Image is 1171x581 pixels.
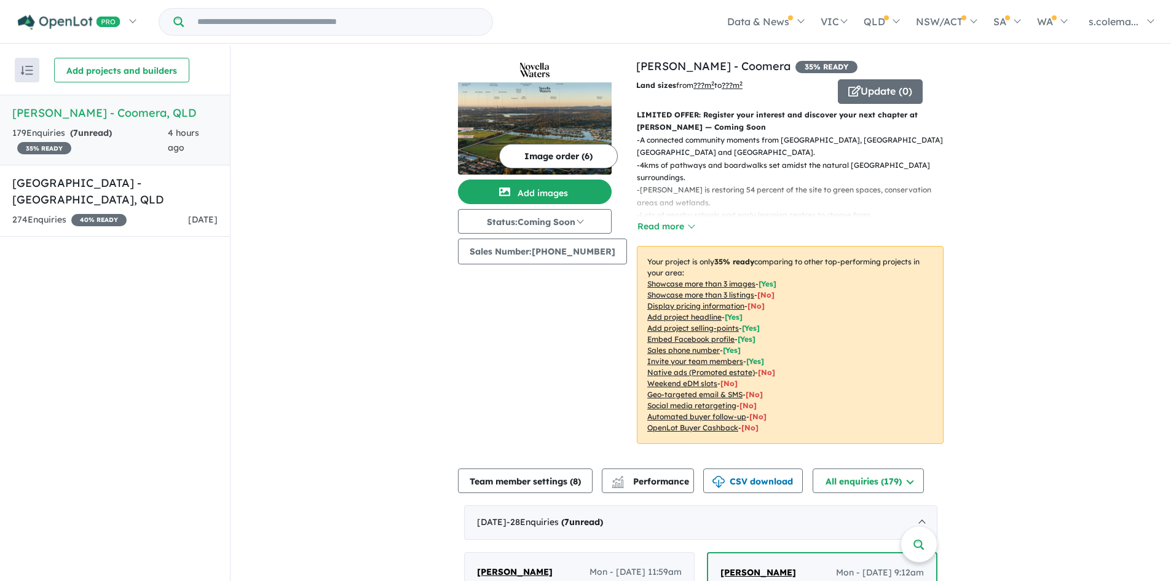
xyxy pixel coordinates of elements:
span: [ Yes ] [738,334,755,344]
u: Embed Facebook profile [647,334,735,344]
h5: [PERSON_NAME] - Coomera , QLD [12,105,218,121]
span: [DATE] [188,214,218,225]
input: Try estate name, suburb, builder or developer [186,9,490,35]
u: Automated buyer follow-up [647,412,746,421]
button: CSV download [703,468,803,493]
u: Showcase more than 3 listings [647,290,754,299]
span: [No] [749,412,767,421]
p: - [PERSON_NAME] is restoring 54 percent of the site to green spaces, conservation areas and wetla... [637,184,953,209]
span: - 28 Enquir ies [507,516,603,528]
button: Team member settings (8) [458,468,593,493]
button: Image order (6) [499,144,618,168]
u: Invite your team members [647,357,743,366]
span: 35 % READY [17,142,71,154]
u: Display pricing information [647,301,744,310]
u: ??? m [693,81,714,90]
p: LIMITED OFFER: Register your interest and discover your next chapter at [PERSON_NAME] — Coming Soon [637,109,944,134]
span: [ Yes ] [742,323,760,333]
button: All enquiries (179) [813,468,924,493]
span: [PERSON_NAME] [477,566,553,577]
button: Status:Coming Soon [458,209,612,234]
span: 40 % READY [71,214,127,226]
span: 7 [564,516,569,528]
h5: [GEOGRAPHIC_DATA] - [GEOGRAPHIC_DATA] , QLD [12,175,218,208]
u: Weekend eDM slots [647,379,717,388]
span: 8 [573,476,578,487]
div: 274 Enquir ies [12,213,127,227]
span: [ No ] [757,290,775,299]
button: Sales Number:[PHONE_NUMBER] [458,239,627,264]
b: Land sizes [636,81,676,90]
button: Read more [637,219,695,234]
span: [ Yes ] [725,312,743,322]
img: Openlot PRO Logo White [18,15,120,30]
p: - Lots of nearby schools and early learning centres to choose from. [637,209,953,221]
span: [ No ] [747,301,765,310]
u: Add project headline [647,312,722,322]
button: Add projects and builders [54,58,189,82]
img: Novella Waters - Coomera Logo [463,63,607,77]
span: [No] [739,401,757,410]
div: 179 Enquir ies [12,126,168,156]
img: sort.svg [21,66,33,75]
span: [ Yes ] [759,279,776,288]
strong: ( unread) [561,516,603,528]
u: Add project selling-points [647,323,739,333]
span: [ Yes ] [723,346,741,355]
span: 4 hours ago [168,127,199,153]
span: [No] [741,423,759,432]
u: Social media retargeting [647,401,736,410]
a: [PERSON_NAME] [720,566,796,580]
img: download icon [712,476,725,488]
u: ???m [722,81,743,90]
u: Native ads (Promoted estate) [647,368,755,377]
u: Geo-targeted email & SMS [647,390,743,399]
p: Your project is only comparing to other top-performing projects in your area: - - - - - - - - - -... [637,246,944,444]
sup: 2 [739,80,743,87]
a: [PERSON_NAME] - Coomera [636,59,791,73]
span: 35 % READY [795,61,858,73]
u: Showcase more than 3 images [647,279,755,288]
span: s.colema... [1089,15,1138,28]
u: OpenLot Buyer Cashback [647,423,738,432]
span: [No] [746,390,763,399]
a: Novella Waters - Coomera LogoNovella Waters - Coomera [458,58,612,175]
sup: 2 [711,80,714,87]
button: Add images [458,180,612,204]
span: [ Yes ] [746,357,764,366]
img: bar-chart.svg [612,480,624,488]
strong: ( unread) [70,127,112,138]
span: 7 [73,127,78,138]
span: [No] [720,379,738,388]
p: - 4kms of pathways and boardwalks set amidst the natural [GEOGRAPHIC_DATA] surroundings. [637,159,953,184]
b: 35 % ready [714,257,754,266]
span: Performance [613,476,689,487]
img: line-chart.svg [612,476,623,483]
p: - A connected community moments from [GEOGRAPHIC_DATA], [GEOGRAPHIC_DATA], [GEOGRAPHIC_DATA] and ... [637,134,953,159]
span: [PERSON_NAME] [720,567,796,578]
span: [No] [758,368,775,377]
a: [PERSON_NAME] [477,565,553,580]
div: [DATE] [464,505,937,540]
span: Mon - [DATE] 9:12am [836,566,924,580]
button: Performance [602,468,694,493]
img: Novella Waters - Coomera [458,82,612,175]
p: from [636,79,829,92]
span: to [714,81,743,90]
u: Sales phone number [647,346,720,355]
button: Update (0) [838,79,923,104]
span: Mon - [DATE] 11:59am [589,565,682,580]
